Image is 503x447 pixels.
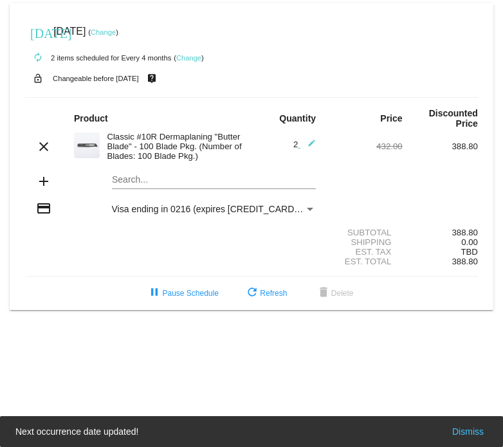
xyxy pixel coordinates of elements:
[176,54,201,62] a: Change
[88,28,118,36] small: ( )
[429,108,478,129] strong: Discounted Price
[25,54,171,62] small: 2 items scheduled for Every 4 months
[300,139,316,154] mat-icon: edit
[316,286,331,301] mat-icon: delete
[36,201,51,216] mat-icon: credit_card
[74,113,108,123] strong: Product
[316,289,354,298] span: Delete
[403,228,478,237] div: 388.80
[293,140,316,149] span: 2
[461,237,478,247] span: 0.00
[174,54,204,62] small: ( )
[147,286,162,301] mat-icon: pause
[234,282,297,305] button: Refresh
[327,257,402,266] div: Est. Total
[452,257,478,266] span: 388.80
[380,113,402,123] strong: Price
[403,141,478,151] div: 388.80
[327,228,402,237] div: Subtotal
[327,247,402,257] div: Est. Tax
[112,204,327,214] span: Visa ending in 0216 (expires [CREDIT_CARD_DATA])
[244,286,260,301] mat-icon: refresh
[136,282,228,305] button: Pause Schedule
[30,70,46,87] mat-icon: lock_open
[461,247,477,257] span: TBD
[112,175,316,185] input: Search...
[448,425,488,438] button: Dismiss
[327,141,402,151] div: 432.00
[306,282,364,305] button: Delete
[244,289,287,298] span: Refresh
[74,132,100,158] img: dermaplanepro-10r-dermaplaning-blade-up-close.png
[100,132,251,161] div: Classic #10R Dermaplaning "Butter Blade" - 100 Blade Pkg. (Number of Blades: 100 Blade Pkg.)
[53,75,139,82] small: Changeable before [DATE]
[36,174,51,189] mat-icon: add
[30,24,46,40] mat-icon: [DATE]
[112,204,316,214] mat-select: Payment Method
[147,289,218,298] span: Pause Schedule
[279,113,316,123] strong: Quantity
[30,50,46,66] mat-icon: autorenew
[36,139,51,154] mat-icon: clear
[91,28,116,36] a: Change
[15,425,488,438] simple-snack-bar: Next occurrence date updated!
[327,237,402,247] div: Shipping
[144,70,160,87] mat-icon: live_help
